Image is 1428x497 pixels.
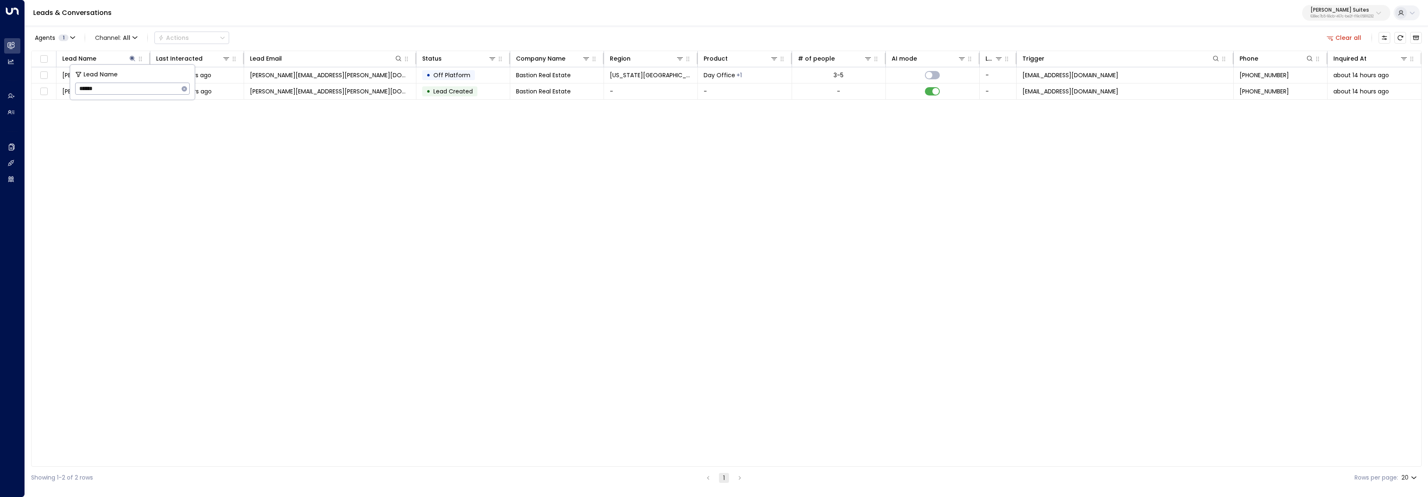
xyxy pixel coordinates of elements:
[610,71,692,79] span: New York City
[1379,32,1390,44] button: Customize
[39,70,49,81] span: Toggle select row
[62,54,137,64] div: Lead Name
[1333,87,1389,95] span: about 14 hours ago
[1311,15,1374,18] p: 638ec7b5-66cb-467c-be2f-f19c05816232
[250,71,410,79] span: samuel.booth@bastion-re.com
[604,83,698,99] td: -
[1240,87,1289,95] span: +16177214280
[1333,54,1367,64] div: Inquired At
[1240,54,1258,64] div: Phone
[1333,71,1389,79] span: about 14 hours ago
[1401,472,1418,484] div: 20
[980,83,1017,99] td: -
[610,54,631,64] div: Region
[62,54,96,64] div: Lead Name
[516,54,565,64] div: Company Name
[980,67,1017,83] td: -
[59,34,68,41] span: 1
[719,473,729,483] button: page 1
[31,32,78,44] button: Agents1
[985,54,1003,64] div: Location
[798,54,835,64] div: # of people
[1022,87,1118,95] span: info@jaysuites.com
[837,87,840,95] div: -
[1022,54,1220,64] div: Trigger
[156,54,230,64] div: Last Interacted
[610,54,684,64] div: Region
[31,473,93,482] div: Showing 1-2 of 2 rows
[426,84,430,98] div: •
[92,32,141,44] button: Channel:All
[1022,54,1044,64] div: Trigger
[1394,32,1406,44] span: Refresh
[156,54,203,64] div: Last Interacted
[736,71,742,79] div: Private Office
[422,54,496,64] div: Status
[33,8,112,17] a: Leads & Conversations
[516,71,571,79] span: Bastion Real Estate
[250,54,282,64] div: Lead Email
[516,87,571,95] span: Bastion Real Estate
[83,70,117,79] span: Lead Name
[1240,71,1289,79] span: +16177214280
[62,71,108,79] span: Samuel Booth
[985,54,995,64] div: Location
[92,32,141,44] span: Channel:
[1323,32,1365,44] button: Clear all
[39,86,49,97] span: Toggle select row
[154,32,229,44] div: Button group with a nested menu
[1311,7,1374,12] p: [PERSON_NAME] Suites
[1022,71,1118,79] span: info@jaysuites.com
[250,87,410,95] span: samuel.booth@bastion-re.com
[1240,54,1314,64] div: Phone
[892,54,917,64] div: AI mode
[123,34,130,41] span: All
[798,54,872,64] div: # of people
[704,54,778,64] div: Product
[834,71,844,79] div: 3-5
[704,54,728,64] div: Product
[39,54,49,64] span: Toggle select all
[1333,54,1408,64] div: Inquired At
[35,35,55,41] span: Agents
[426,68,430,82] div: •
[250,54,403,64] div: Lead Email
[158,34,189,42] div: Actions
[892,54,966,64] div: AI mode
[698,83,792,99] td: -
[703,473,745,483] nav: pagination navigation
[1355,473,1398,482] label: Rows per page:
[154,32,229,44] button: Actions
[422,54,442,64] div: Status
[1302,5,1390,21] button: [PERSON_NAME] Suites638ec7b5-66cb-467c-be2f-f19c05816232
[62,87,108,95] span: Samuel Booth
[516,54,590,64] div: Company Name
[433,87,473,95] span: Lead Created
[1410,32,1422,44] button: Archived Leads
[704,71,735,79] span: Day Office
[433,71,470,79] span: Off Platform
